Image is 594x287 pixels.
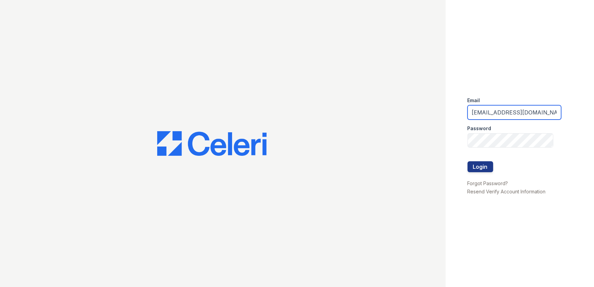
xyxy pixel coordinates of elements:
a: Forgot Password? [468,180,508,186]
label: Password [468,125,491,132]
a: Resend Verify Account Information [468,189,546,194]
label: Email [468,97,480,104]
img: CE_Logo_Blue-a8612792a0a2168367f1c8372b55b34899dd931a85d93a1a3d3e32e68fde9ad4.png [157,131,267,156]
button: Login [468,161,493,172]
